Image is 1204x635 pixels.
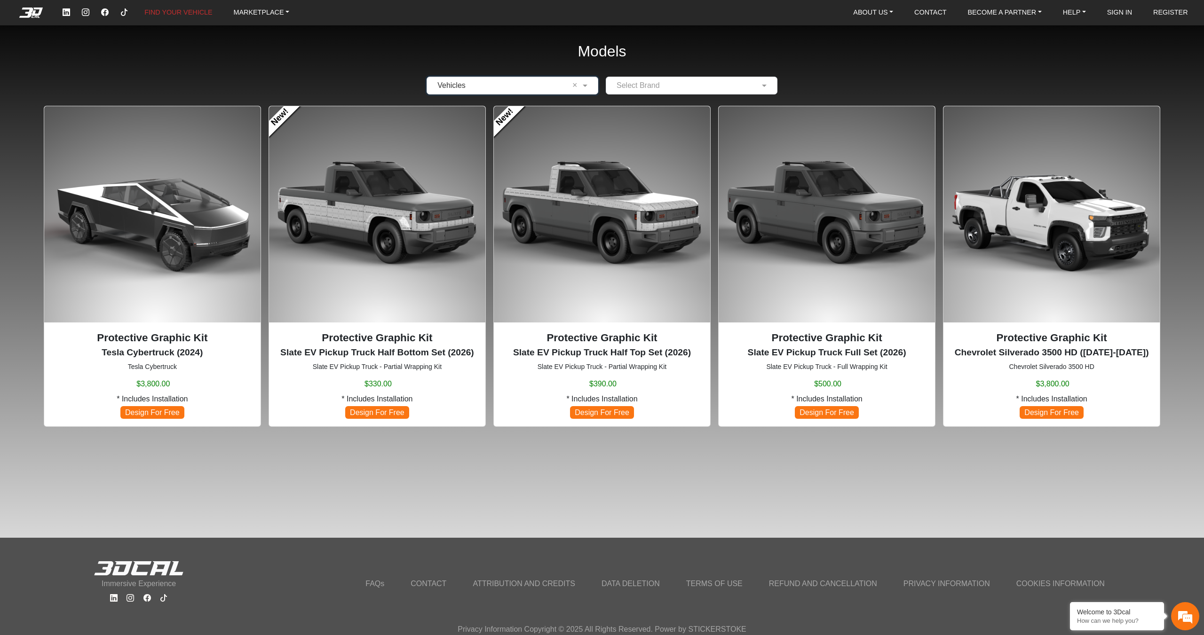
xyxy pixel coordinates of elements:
a: REFUND AND CANCELLATION [763,575,883,592]
img: Cybertrucknull2024 [44,106,261,322]
a: PRIVACY INFORMATION [898,575,996,592]
a: ATTRIBUTION AND CREDITS [467,575,581,592]
div: Tesla Cybertruck [44,106,261,427]
h2: Models [578,30,626,73]
a: New! [261,98,299,136]
span: * Includes Installation [791,393,862,405]
small: Slate EV Pickup Truck - Partial Wrapping Kit [277,362,478,372]
div: Welcome to 3Dcal [1077,608,1157,616]
a: DATA DELETION [596,575,665,592]
a: SIGN IN [1103,4,1136,21]
a: ABOUT US [849,4,897,21]
span: $390.00 [589,378,617,390]
span: Design For Free [120,406,184,419]
p: Immersive Experience [94,578,184,589]
img: Silverado 3500 HDnull2020-2023 [943,106,1160,322]
span: * Includes Installation [566,393,637,405]
span: Design For Free [1020,406,1084,419]
small: Slate EV Pickup Truck - Partial Wrapping Kit [501,362,703,372]
p: Chevrolet Silverado 3500 HD (2020-2023) [951,346,1152,360]
a: BECOME A PARTNER [964,4,1045,21]
span: $330.00 [364,378,392,390]
span: Design For Free [345,406,409,419]
a: REGISTER [1149,4,1192,21]
span: Design For Free [570,406,634,419]
span: $3,800.00 [136,378,170,390]
img: EV Pickup Truck Full Set2026 [719,106,935,322]
a: FAQs [360,575,390,592]
div: Slate EV Pickup Truck - Partial Wrapping Kit [269,106,486,427]
span: Design For Free [795,406,859,419]
div: Chevrolet Silverado 3500 HD [943,106,1160,427]
p: Slate EV Pickup Truck Half Bottom Set (2026) [277,346,478,360]
p: Slate EV Pickup Truck Full Set (2026) [726,346,927,360]
a: COOKIES INFORMATION [1011,575,1110,592]
p: How can we help you? [1077,617,1157,624]
p: Protective Graphic Kit [726,330,927,346]
small: Slate EV Pickup Truck - Full Wrapping Kit [726,362,927,372]
span: Clean Field [572,80,580,91]
span: $500.00 [814,378,841,390]
span: * Includes Installation [117,393,188,405]
span: * Includes Installation [1016,393,1087,405]
p: Protective Graphic Kit [501,330,703,346]
p: Tesla Cybertruck (2024) [52,346,253,360]
span: $3,800.00 [1036,378,1069,390]
img: EV Pickup TruckHalf Bottom Set2026 [269,106,485,322]
a: FIND YOUR VEHICLE [141,4,216,21]
a: CONTACT [405,575,452,592]
a: CONTACT [911,4,950,21]
span: * Includes Installation [341,393,412,405]
div: Slate EV Pickup Truck - Full Wrapping Kit [718,106,935,427]
a: HELP [1059,4,1090,21]
p: Protective Graphic Kit [277,330,478,346]
small: Tesla Cybertruck [52,362,253,372]
div: Slate EV Pickup Truck - Partial Wrapping Kit [493,106,711,427]
p: Slate EV Pickup Truck Half Top Set (2026) [501,346,703,360]
small: Chevrolet Silverado 3500 HD [951,362,1152,372]
a: TERMS OF USE [681,575,748,592]
p: Privacy Information Copyright © 2025 All Rights Reserved. Power by STICKERSTOKE [458,624,746,635]
p: Protective Graphic Kit [52,330,253,346]
p: Protective Graphic Kit [951,330,1152,346]
a: MARKETPLACE [230,4,293,21]
a: New! [486,98,524,136]
img: EV Pickup TruckHalf Top Set2026 [494,106,710,322]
